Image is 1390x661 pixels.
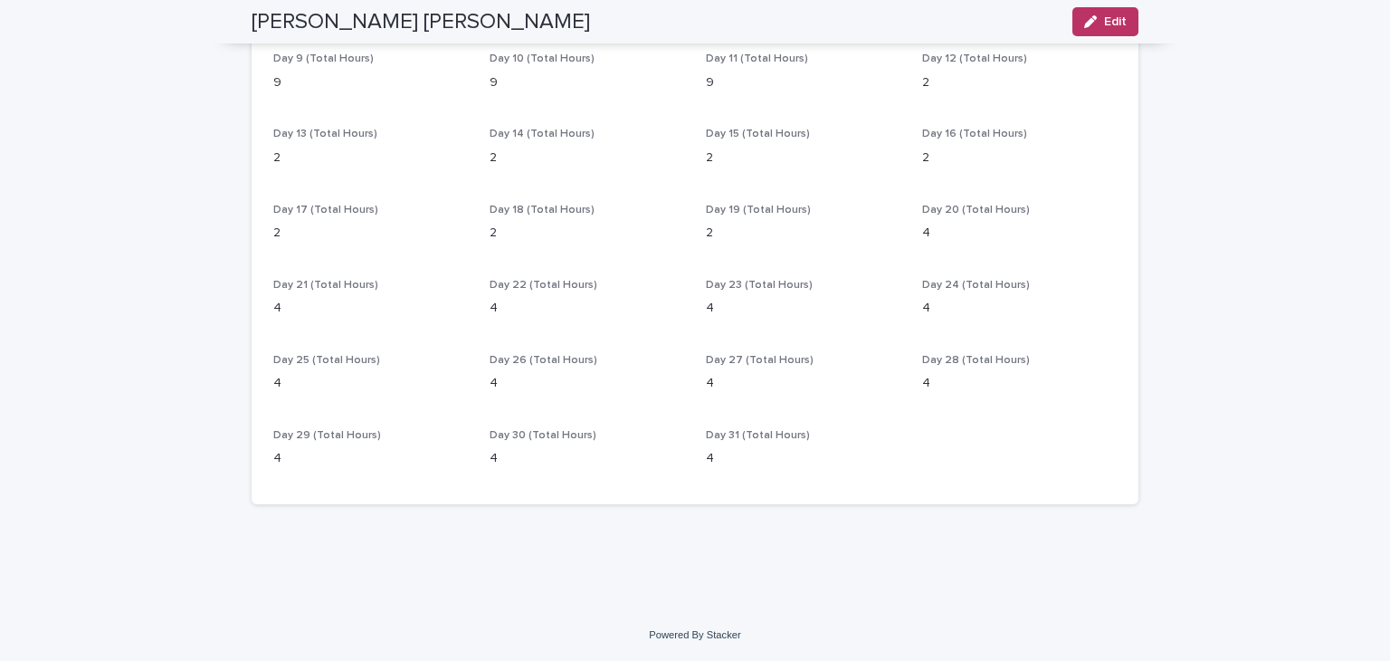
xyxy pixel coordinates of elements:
span: Day 19 (Total Hours) [706,205,811,216]
a: Powered By Stacker [649,629,740,640]
p: 2 [273,148,468,168]
span: Day 26 (Total Hours) [490,355,597,366]
p: 2 [273,224,468,243]
span: Day 13 (Total Hours) [273,129,377,139]
span: Day 25 (Total Hours) [273,355,380,366]
h2: [PERSON_NAME] [PERSON_NAME] [252,9,590,35]
span: Edit [1104,15,1127,28]
p: 4 [706,374,900,393]
p: 4 [922,374,1117,393]
p: 2 [706,148,900,168]
p: 9 [273,73,468,92]
span: Day 28 (Total Hours) [922,355,1030,366]
span: Day 24 (Total Hours) [922,280,1030,291]
p: 2 [922,148,1117,168]
p: 4 [706,299,900,318]
p: 4 [706,449,900,468]
span: Day 23 (Total Hours) [706,280,813,291]
span: Day 12 (Total Hours) [922,53,1027,64]
p: 9 [490,73,684,92]
span: Day 17 (Total Hours) [273,205,378,216]
p: 4 [273,299,468,318]
p: 9 [706,73,900,92]
span: Day 21 (Total Hours) [273,280,378,291]
p: 4 [490,299,684,318]
span: Day 15 (Total Hours) [706,129,810,139]
span: Day 18 (Total Hours) [490,205,595,216]
p: 2 [706,224,900,243]
span: Day 9 (Total Hours) [273,53,374,64]
p: 4 [273,374,468,393]
p: 4 [490,374,684,393]
span: Day 20 (Total Hours) [922,205,1030,216]
button: Edit [1072,7,1138,36]
p: 4 [922,299,1117,318]
p: 4 [490,449,684,468]
span: Day 30 (Total Hours) [490,430,596,441]
span: Day 10 (Total Hours) [490,53,595,64]
span: Day 14 (Total Hours) [490,129,595,139]
span: Day 27 (Total Hours) [706,355,814,366]
p: 2 [490,224,684,243]
span: Day 22 (Total Hours) [490,280,597,291]
p: 4 [922,224,1117,243]
p: 4 [273,449,468,468]
span: Day 31 (Total Hours) [706,430,810,441]
p: 2 [490,148,684,168]
p: 2 [922,73,1117,92]
span: Day 11 (Total Hours) [706,53,808,64]
span: Day 29 (Total Hours) [273,430,381,441]
span: Day 16 (Total Hours) [922,129,1027,139]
